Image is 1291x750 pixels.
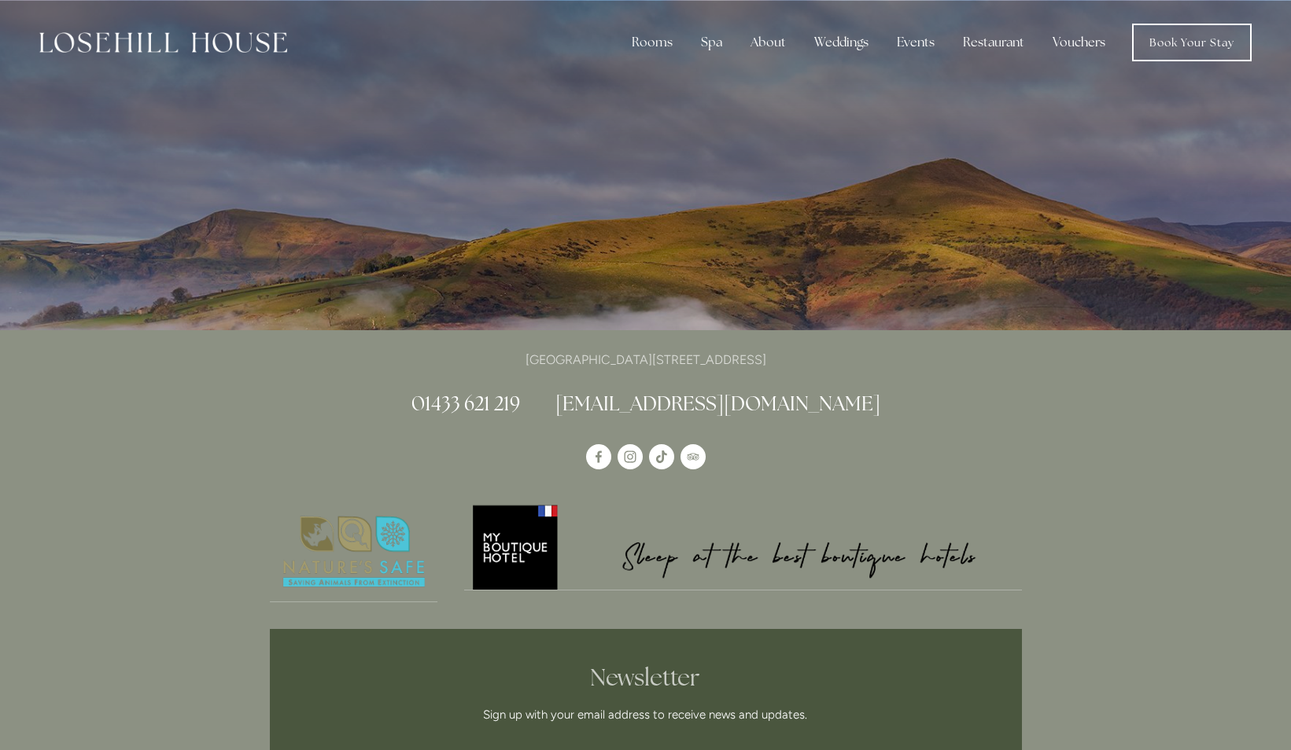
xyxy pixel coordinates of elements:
p: Sign up with your email address to receive news and updates. [356,705,936,724]
h2: Newsletter [356,664,936,692]
div: Spa [688,27,735,58]
div: Weddings [802,27,881,58]
img: Nature's Safe - Logo [270,502,438,601]
a: Losehill House Hotel & Spa [586,444,611,469]
a: 01433 621 219 [411,391,520,416]
a: Book Your Stay [1132,24,1252,61]
a: TikTok [649,444,674,469]
a: My Boutique Hotel - Logo [464,502,1022,590]
img: My Boutique Hotel - Logo [464,502,1022,590]
img: Losehill House [39,32,287,53]
p: [GEOGRAPHIC_DATA][STREET_ADDRESS] [270,349,1022,370]
a: Vouchers [1040,27,1118,58]
a: TripAdvisor [681,444,706,469]
div: About [738,27,799,58]
div: Rooms [619,27,685,58]
a: Instagram [618,444,643,469]
div: Events [884,27,947,58]
a: [EMAIL_ADDRESS][DOMAIN_NAME] [555,391,880,416]
div: Restaurant [950,27,1037,58]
